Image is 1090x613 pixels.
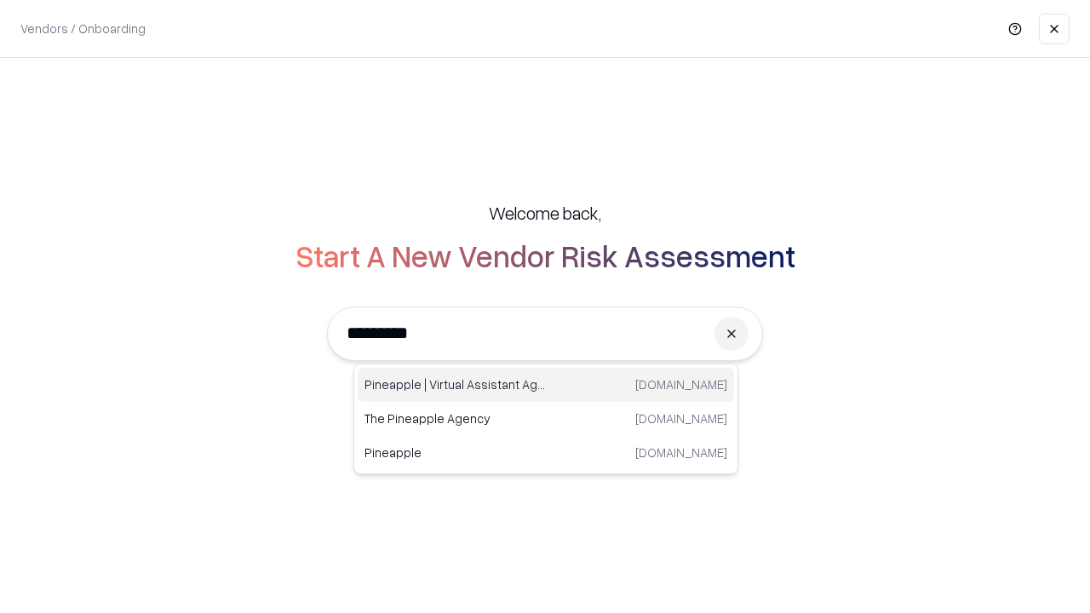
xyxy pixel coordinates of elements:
p: Vendors / Onboarding [20,20,146,37]
div: Suggestions [353,364,738,474]
p: Pineapple [364,444,546,461]
p: The Pineapple Agency [364,410,546,427]
p: Pineapple | Virtual Assistant Agency [364,375,546,393]
h5: Welcome back, [489,201,601,225]
h2: Start A New Vendor Risk Assessment [295,238,795,272]
p: [DOMAIN_NAME] [635,410,727,427]
p: [DOMAIN_NAME] [635,444,727,461]
p: [DOMAIN_NAME] [635,375,727,393]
